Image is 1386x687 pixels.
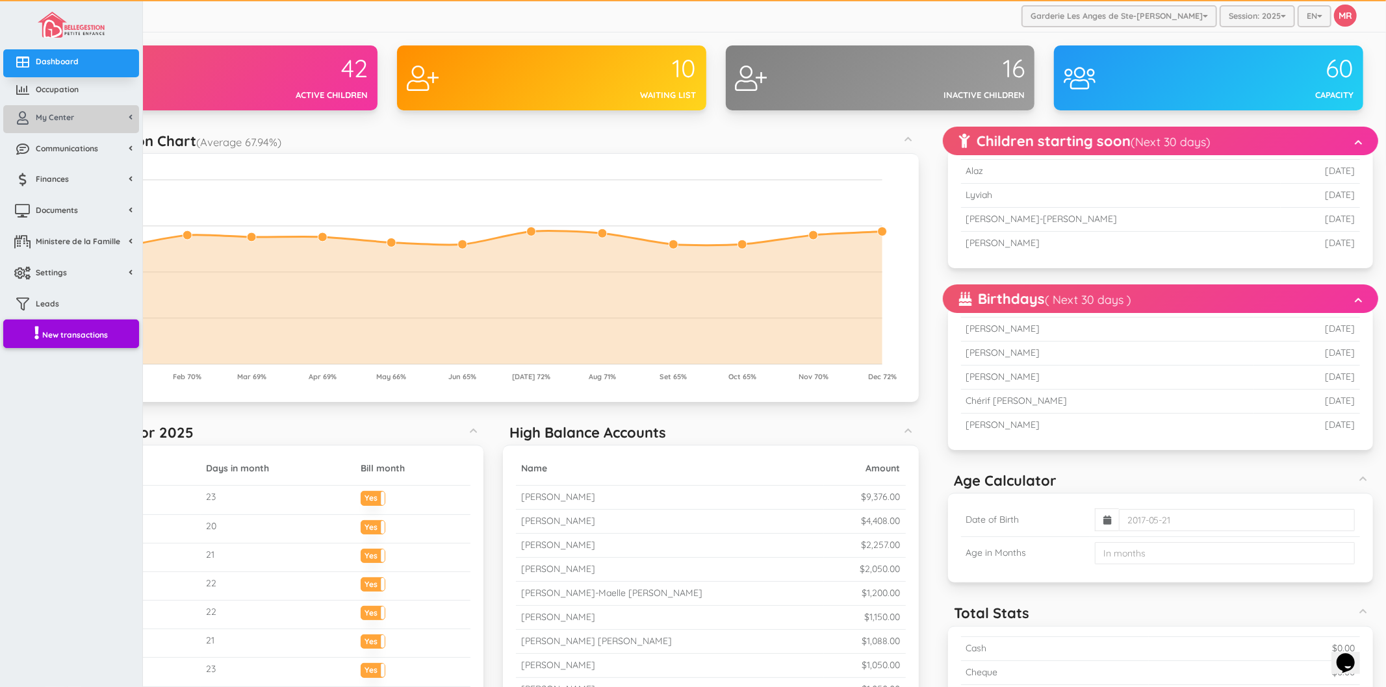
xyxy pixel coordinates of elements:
small: $4,408.00 [862,515,901,527]
td: Alaz [961,160,1281,184]
td: 23 [201,658,355,686]
td: [DATE] [1281,232,1360,255]
h5: High Balance Accounts [509,425,666,440]
small: [PERSON_NAME] [521,611,595,623]
td: [DATE] [1254,414,1360,437]
a: Documents [3,198,139,226]
a: Settings [3,260,139,288]
a: Leads [3,292,139,319]
td: 22 [201,571,355,600]
label: Yes [361,549,385,559]
small: [PERSON_NAME] [521,659,595,671]
label: Yes [361,492,385,501]
a: Finances [3,167,139,195]
td: Age in Months [961,537,1090,570]
small: [PERSON_NAME]-Maelle [PERSON_NAME] [521,587,702,599]
span: My Center [36,112,74,123]
h5: Birthdays [959,291,1131,306]
input: 2017-05-21 [1119,509,1355,531]
input: In months [1095,542,1355,564]
div: 60 [1209,55,1354,82]
div: 16 [880,55,1025,82]
small: $2,050.00 [860,563,901,575]
div: 42 [223,55,368,82]
td: 21 [201,629,355,658]
span: New transactions [42,329,108,340]
tspan: Dec 72% [868,372,897,381]
h5: Amount [829,464,900,473]
td: Date of Birth [961,503,1090,537]
td: Cash [961,636,1149,660]
a: Ministere de la Famille [3,229,139,257]
small: $9,376.00 [862,491,901,503]
td: 21 [201,543,355,571]
small: [PERSON_NAME] [521,515,595,527]
td: $0.00 [1149,660,1360,684]
tspan: Mar 69% [237,372,266,381]
div: 10 [552,55,697,82]
small: $1,150.00 [865,611,901,623]
div: Inactive children [880,89,1025,101]
span: Documents [36,205,78,216]
td: [DATE] [1254,366,1360,390]
tspan: Jun 65% [448,372,476,381]
tspan: Set 65% [660,372,687,381]
td: Chérif [PERSON_NAME] [961,390,1255,414]
small: [PERSON_NAME] [521,539,595,551]
td: [DATE] [1254,342,1360,366]
h5: Name [521,464,819,473]
img: image [38,12,104,38]
td: [PERSON_NAME] [961,342,1255,366]
td: [PERSON_NAME]-[PERSON_NAME] [961,208,1281,232]
small: [PERSON_NAME] [521,491,595,503]
small: $2,257.00 [862,539,901,551]
td: [PERSON_NAME] [961,366,1255,390]
td: [DATE] [1281,184,1360,208]
td: [DATE] [1281,208,1360,232]
small: [PERSON_NAME] [PERSON_NAME] [521,635,672,647]
div: Active children [223,89,368,101]
span: Leads [36,298,59,309]
a: Communications [3,136,139,164]
small: ( Next 30 days ) [1045,292,1131,307]
h5: Total Stats [955,605,1030,621]
a: My Center [3,105,139,133]
td: 22 [201,601,355,629]
tspan: May 66% [376,372,406,381]
h5: Occupation Chart [75,133,281,149]
tspan: Nov 70% [799,372,828,381]
span: Ministere de la Famille [36,236,120,247]
iframe: chat widget [1331,635,1373,674]
a: New transactions [3,319,139,349]
h5: Children starting soon [959,133,1211,149]
td: [PERSON_NAME] [961,232,1281,255]
span: Finances [36,173,69,184]
td: $0.00 [1149,636,1360,660]
td: [DATE] [1281,160,1360,184]
label: Yes [361,578,385,588]
small: $1,050.00 [862,659,901,671]
td: [PERSON_NAME] [961,414,1255,437]
tspan: Oct 65% [728,372,756,381]
label: Yes [361,635,385,645]
a: Dashboard [3,49,139,77]
small: $1,200.00 [862,587,901,599]
tspan: Apr 69% [309,372,337,381]
td: Cheque [961,660,1149,684]
span: Settings [36,267,67,278]
small: [PERSON_NAME] [521,563,595,575]
td: [DATE] [1254,318,1360,342]
h5: Bill month [361,464,465,473]
h5: Age Calculator [955,473,1057,488]
label: Yes [361,606,385,616]
span: Dashboard [36,56,79,67]
tspan: [DATE] 72% [512,372,550,381]
tspan: Feb 70% [173,372,201,381]
span: Occupation [36,84,79,95]
div: Capacity [1209,89,1354,101]
label: Yes [361,664,385,673]
label: Yes [361,521,385,531]
td: 20 [201,514,355,543]
td: 23 [201,486,355,514]
h5: Days in month [206,464,350,473]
